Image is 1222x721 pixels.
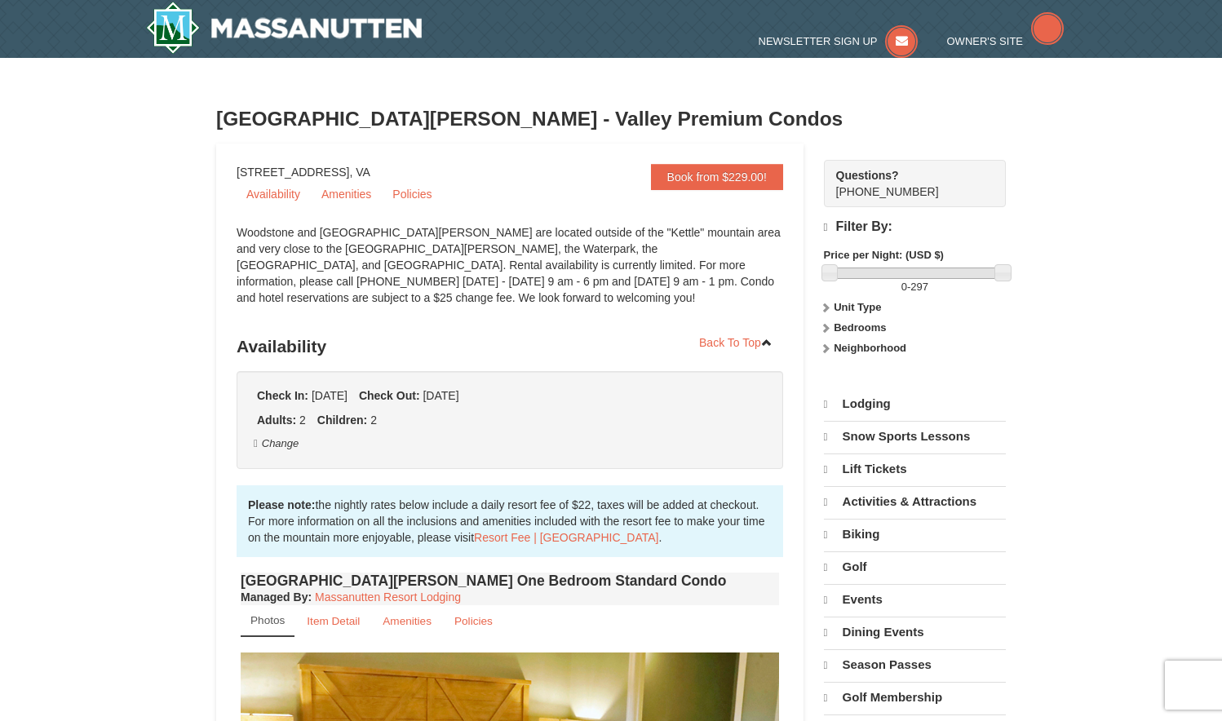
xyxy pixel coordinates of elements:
a: Events [824,584,1006,615]
a: Golf [824,551,1006,582]
a: Golf Membership [824,682,1006,713]
strong: Unit Type [834,301,881,313]
span: 297 [910,281,928,293]
small: Policies [454,615,493,627]
a: Availability [237,182,310,206]
strong: Please note: [248,498,315,511]
label: - [824,279,1006,295]
strong: Questions? [836,169,899,182]
a: Amenities [312,182,381,206]
span: [DATE] [312,389,348,402]
a: Activities & Attractions [824,486,1006,517]
strong: Price per Night: (USD $) [824,249,944,261]
a: Newsletter Sign Up [759,35,919,47]
h3: [GEOGRAPHIC_DATA][PERSON_NAME] - Valley Premium Condos [216,103,1006,135]
a: Snow Sports Lessons [824,421,1006,452]
span: Newsletter Sign Up [759,35,878,47]
a: Lift Tickets [824,453,1006,484]
span: [PHONE_NUMBER] [836,167,976,198]
a: Lodging [824,389,1006,419]
a: Season Passes [824,649,1006,680]
strong: : [241,591,312,604]
a: Item Detail [296,605,370,637]
a: Policies [383,182,441,206]
small: Amenities [383,615,432,627]
h3: Availability [237,330,783,363]
strong: Check In: [257,389,308,402]
span: 2 [370,414,377,427]
strong: Check Out: [359,389,420,402]
a: Policies [444,605,503,637]
span: [DATE] [423,389,458,402]
a: Biking [824,519,1006,550]
a: Massanutten Resort [146,2,422,54]
h4: Filter By: [824,219,1006,235]
strong: Adults: [257,414,296,427]
a: Resort Fee | [GEOGRAPHIC_DATA] [474,531,658,544]
button: Change [253,435,299,453]
strong: Children: [317,414,367,427]
strong: Neighborhood [834,342,906,354]
a: Photos [241,605,294,637]
a: Massanutten Resort Lodging [315,591,461,604]
a: Dining Events [824,617,1006,648]
span: 0 [901,281,907,293]
div: Woodstone and [GEOGRAPHIC_DATA][PERSON_NAME] are located outside of the "Kettle" mountain area an... [237,224,783,322]
div: the nightly rates below include a daily resort fee of $22, taxes will be added at checkout. For m... [237,485,783,557]
small: Photos [250,614,285,626]
small: Item Detail [307,615,360,627]
h4: [GEOGRAPHIC_DATA][PERSON_NAME] One Bedroom Standard Condo [241,573,779,589]
span: Owner's Site [947,35,1024,47]
a: Back To Top [688,330,783,355]
span: Managed By [241,591,308,604]
a: Book from $229.00! [651,164,783,190]
a: Amenities [372,605,442,637]
a: Owner's Site [947,35,1065,47]
span: 2 [299,414,306,427]
strong: Bedrooms [834,321,886,334]
img: Massanutten Resort Logo [146,2,422,54]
